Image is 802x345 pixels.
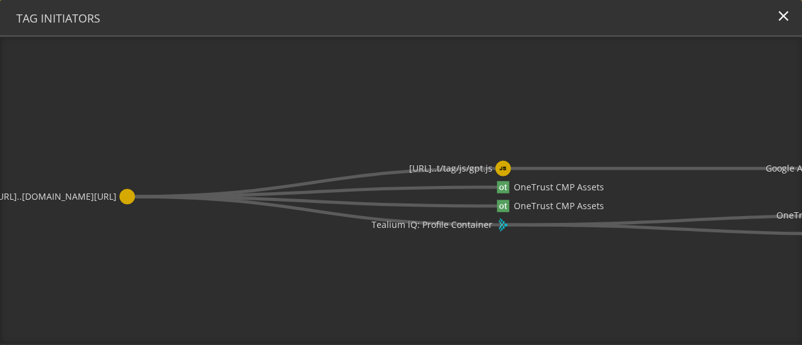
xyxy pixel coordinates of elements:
text: Tealium iQ: Profile Container [372,219,492,230]
text: OneTrust CMP Assets [514,181,604,193]
h4: Tag Initiators [16,13,100,25]
text: OneTrust CMP Assets [514,200,604,212]
text: [URL]..t/tag/js/gpt.js [409,162,492,174]
mat-icon: close [775,8,792,24]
